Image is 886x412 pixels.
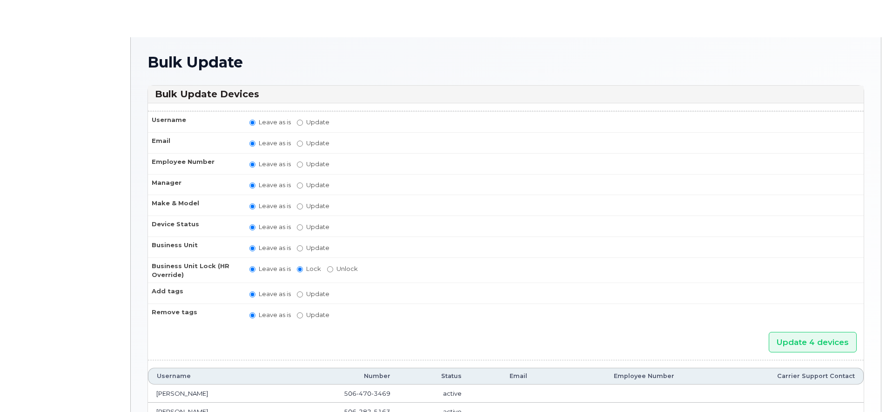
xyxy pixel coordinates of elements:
[148,385,278,403] td: [PERSON_NAME]
[148,368,278,385] th: Username
[249,203,255,209] input: Leave as is
[344,390,390,397] span: 506
[297,141,303,147] input: Update
[249,291,255,297] input: Leave as is
[148,54,864,70] h1: Bulk Update
[470,368,536,385] th: Email
[249,182,255,189] input: Leave as is
[249,243,291,252] label: Leave as is
[148,257,241,283] th: Business Unit Lock (HR Override)
[356,390,371,397] span: 470
[249,266,255,272] input: Leave as is
[371,390,390,397] span: 3469
[249,245,255,251] input: Leave as is
[148,216,241,236] th: Device Status
[249,162,255,168] input: Leave as is
[249,118,291,127] label: Leave as is
[297,311,329,319] label: Update
[297,139,329,148] label: Update
[249,290,291,298] label: Leave as is
[683,368,864,385] th: Carrier Support Contact
[297,224,303,230] input: Update
[297,291,303,297] input: Update
[249,120,255,126] input: Leave as is
[249,139,291,148] label: Leave as is
[148,195,241,216] th: Make & Model
[297,203,303,209] input: Update
[249,160,291,169] label: Leave as is
[148,283,241,304] th: Add tags
[297,243,329,252] label: Update
[249,141,255,147] input: Leave as is
[399,385,470,403] td: active
[297,312,303,318] input: Update
[148,132,241,153] th: Email
[769,332,857,353] input: Update 4 devices
[249,224,255,230] input: Leave as is
[148,236,241,257] th: Business Unit
[148,174,241,195] th: Manager
[297,245,303,251] input: Update
[148,153,241,174] th: Employee Number
[278,368,399,385] th: Number
[297,162,303,168] input: Update
[297,118,329,127] label: Update
[249,311,291,319] label: Leave as is
[297,290,329,298] label: Update
[148,111,241,132] th: Username
[399,368,470,385] th: Status
[249,181,291,189] label: Leave as is
[536,368,683,385] th: Employee Number
[249,312,255,318] input: Leave as is
[249,223,291,231] label: Leave as is
[297,266,303,272] input: Lock
[327,266,333,272] input: Unlock
[297,202,329,210] label: Update
[297,264,321,273] label: Lock
[155,88,857,101] h3: Bulk Update Devices
[297,181,329,189] label: Update
[148,304,241,324] th: Remove tags
[327,264,358,273] label: Unlock
[249,202,291,210] label: Leave as is
[297,223,329,231] label: Update
[249,264,291,273] label: Leave as is
[297,182,303,189] input: Update
[297,160,329,169] label: Update
[297,120,303,126] input: Update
